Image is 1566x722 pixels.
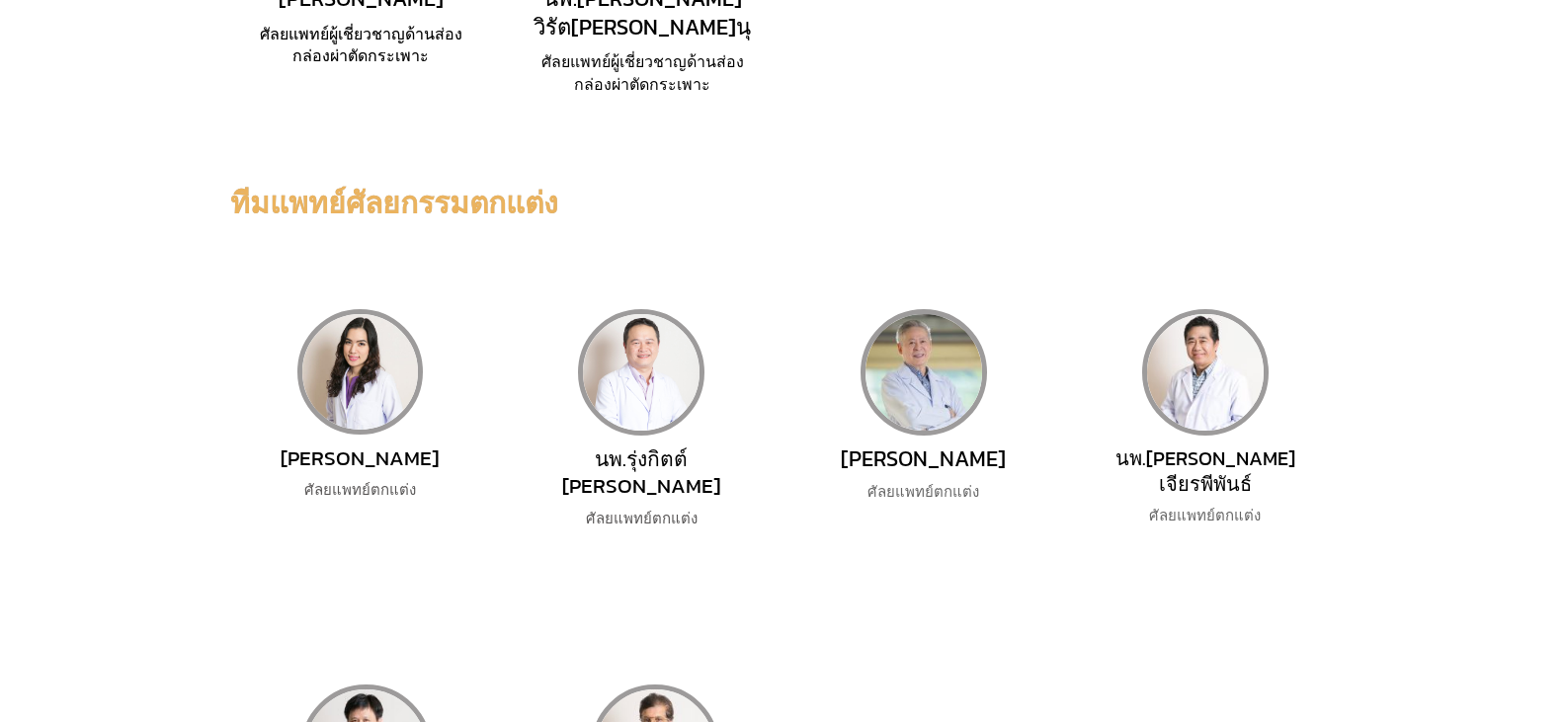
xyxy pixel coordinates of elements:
[297,309,423,435] img: Dr. Angkana_Sq
[529,510,755,529] h2: ศัลยแพทย์ตกแต่ง​
[541,52,744,93] span: ศัลยแพทย์ผู้เชี่ยวชาญด้านส่องกล่องผ่าตัดกระเพาะ
[260,25,462,65] span: ศัลยแพทย์ผู้เชี่ยวชาญด้านส่องกล่องผ่าตัดกระเพาะ
[1115,443,1295,499] span: นพ.[PERSON_NAME] เจียรพีพันธ์
[841,442,1006,475] span: [PERSON_NAME]
[811,483,1036,503] h2: ศัลยแพทย์ตกแต่ง
[1093,507,1318,526] h2: ศัลยแพทย์ตกแต่ง
[230,184,1337,222] h2: ทีมแพทย์ศัลยกรรมตกแต่ง
[562,443,720,501] span: นพ.รุ่งกิตต์ [PERSON_NAME]
[248,481,472,501] h2: ศัลยแพทย์ตกแต่ง
[281,442,439,473] span: [PERSON_NAME]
